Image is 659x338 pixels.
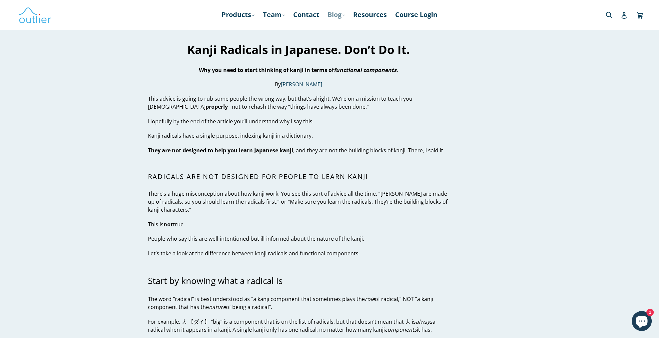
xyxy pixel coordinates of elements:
p: Kanji radicals have a single purpose: indexing kanji in a dictionary. [148,132,449,140]
p: The word “radical” is best understood as “a kanji component that sometimes plays the of radical,”... [148,295,449,311]
a: Contact [290,9,323,21]
strong: They are not designed to help you learn Japanese kanji [148,147,293,154]
strong: not [164,221,173,228]
p: , and they are not the building blocks of kanji. There, I said it. [148,146,449,154]
a: Resources [350,9,390,21]
input: Search [604,8,622,21]
p: By [148,80,449,88]
a: Team [260,9,288,21]
strong: Why you need to start thinking of kanji in terms of . [199,66,398,74]
strong: Kanji Radicals in Japanese. Don’t Do It. [187,42,410,57]
em: functional components [334,66,396,74]
em: nature [209,303,226,311]
p: This is true. [148,220,449,228]
p: Let’s take a look at the difference between kanji radicals and functional components. [148,249,449,257]
em: always [416,318,432,325]
p: For example, 大 【ダイ】 “big” is a component that is on the list of radicals, but that doesn’t mean t... [148,318,449,334]
strong: properly [206,103,228,110]
p: People who say this are well-intentioned but ill-informed about the nature of the kanji. [148,235,449,243]
p: This advice is going to rub some people the wrong way, but that’s alright. We’re on a mission to ... [148,95,449,111]
em: components [385,326,417,333]
a: [PERSON_NAME] [281,81,322,88]
img: Outlier Linguistics [18,5,52,24]
a: Products [218,9,258,21]
p: Hopefully by the end of the article you’ll understand why I say this. [148,117,449,125]
p: There’s a huge misconception about how kanji work. You see this sort of advice all the time: “[PE... [148,190,449,214]
h2: Radicals are not designed for people to learn kanji [148,173,449,181]
inbox-online-store-chat: Shopify online store chat [630,311,654,333]
h3: Start by knowing what a radical is [148,276,449,286]
a: Course Login [392,9,441,21]
a: Blog [324,9,348,21]
em: role [365,295,375,303]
